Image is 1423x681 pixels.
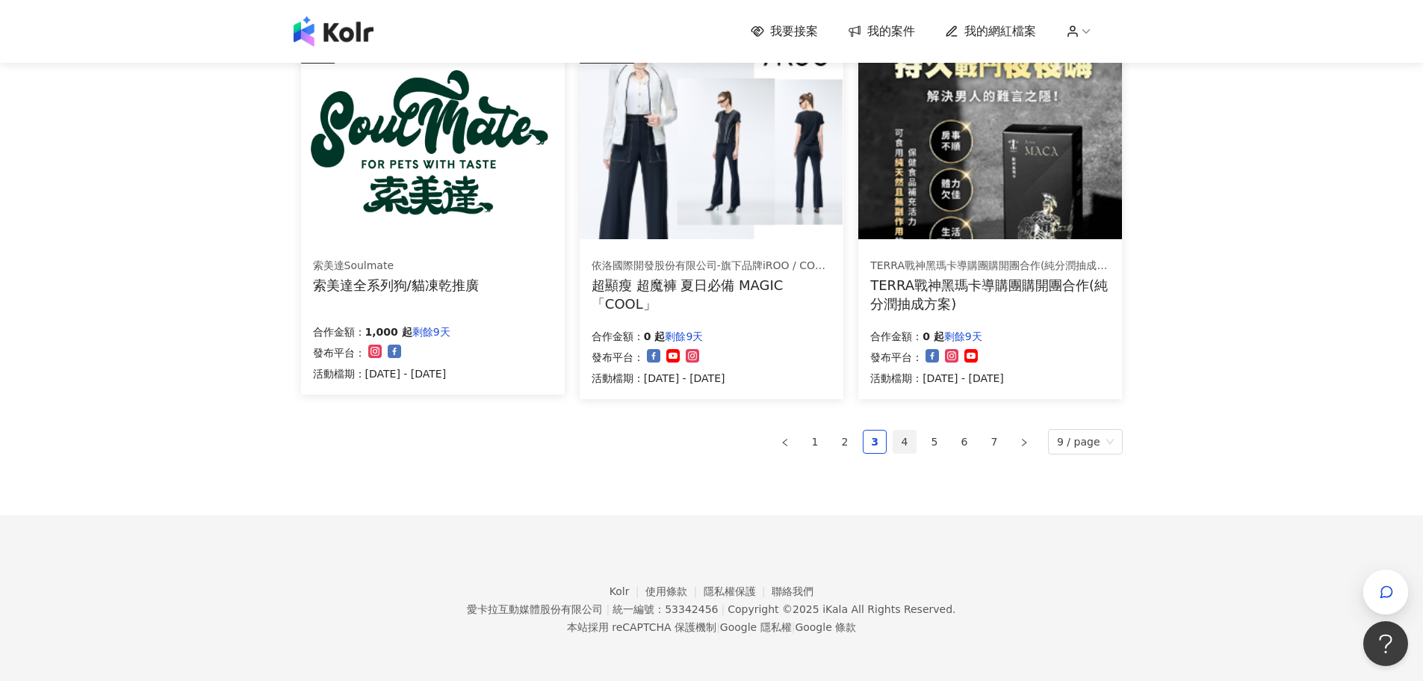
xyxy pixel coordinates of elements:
p: 發布平台： [870,348,923,366]
a: 4 [893,431,916,453]
a: 隱私權保護 [704,585,772,597]
div: TERRA戰神黑瑪卡導購團購開團合作(純分潤抽成方案) [870,276,1110,313]
p: 1,000 起 [365,323,412,341]
span: left [781,438,790,447]
span: 本站採用 reCAPTCHA 保護機制 [567,618,856,636]
a: Kolr [610,585,645,597]
div: 索美達全系列狗/貓凍乾推廣 [313,276,479,295]
span: | [716,621,720,633]
a: Google 隱私權 [720,621,792,633]
p: 發布平台： [592,348,644,366]
li: 5 [923,430,946,454]
img: ONE TONE彩虹衣 [580,41,843,239]
img: 索美達凍乾生食 [301,41,564,239]
a: 我的網紅檔案 [945,23,1036,40]
a: 使用條款 [645,585,704,597]
p: 合作金額： [870,327,923,345]
span: | [792,621,796,633]
div: 索美達Soulmate [313,259,479,274]
iframe: Help Scout Beacon - Open [1363,621,1408,666]
p: 合作金額： [313,323,365,341]
a: 7 [983,431,1005,453]
div: 依洛國際開發股份有限公司-旗下品牌iROO / COZY PUNCH [592,259,831,274]
p: 剩餘9天 [944,327,982,345]
li: 6 [952,430,976,454]
p: 0 起 [923,327,944,345]
span: right [1020,438,1029,447]
li: 7 [982,430,1006,454]
a: 聯絡我們 [772,585,813,597]
span: 我要接案 [770,23,818,40]
p: 剩餘9天 [412,323,450,341]
li: Next Page [1012,430,1036,454]
p: 剩餘9天 [665,327,703,345]
div: Copyright © 2025 All Rights Reserved. [728,603,955,615]
p: 合作金額： [592,327,644,345]
div: 超顯瘦 超魔褲 夏日必備 MAGIC「COOL」 [592,276,831,313]
div: Page Size [1048,429,1123,454]
a: 6 [953,431,976,453]
li: 4 [893,430,917,454]
span: | [721,603,725,615]
img: TERRA戰神黑瑪卡 [858,41,1121,239]
button: left [773,430,797,454]
div: 統一編號：53342456 [613,603,718,615]
span: 我的網紅檔案 [964,23,1036,40]
a: Google 條款 [795,621,856,633]
button: right [1012,430,1036,454]
a: iKala [822,603,848,615]
a: 5 [923,431,946,453]
div: TERRA戰神黑瑪卡導購團購開團合作(純分潤抽成方案) [870,259,1109,274]
span: 9 / page [1057,430,1114,454]
p: 活動檔期：[DATE] - [DATE] [870,369,1004,387]
span: 我的案件 [867,23,915,40]
img: logo [294,16,373,46]
div: 愛卡拉互動媒體股份有限公司 [467,603,603,615]
a: 我要接案 [751,23,818,40]
li: 3 [863,430,887,454]
span: | [606,603,610,615]
li: Previous Page [773,430,797,454]
a: 1 [804,431,826,453]
li: 2 [833,430,857,454]
p: 活動檔期：[DATE] - [DATE] [592,369,725,387]
p: 發布平台： [313,344,365,362]
a: 2 [834,431,856,453]
a: 我的案件 [848,23,915,40]
p: 0 起 [644,327,666,345]
p: 活動檔期：[DATE] - [DATE] [313,365,450,383]
a: 3 [864,431,886,453]
li: 1 [803,430,827,454]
